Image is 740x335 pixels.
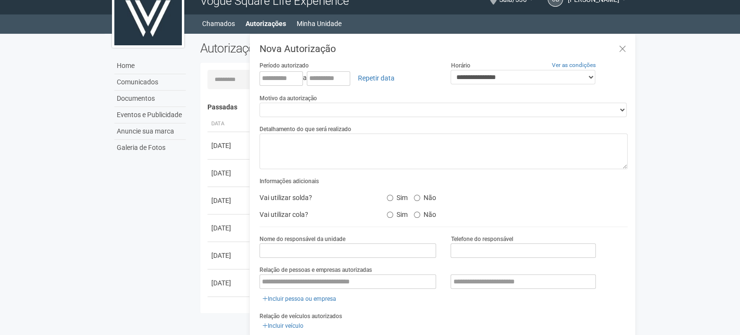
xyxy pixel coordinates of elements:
label: Relação de veículos autorizados [260,312,342,321]
h4: Passadas [207,104,621,111]
label: Nome do responsável da unidade [260,235,345,243]
a: Incluir veículo [260,321,306,331]
div: [DATE] [211,168,247,178]
label: Telefone do responsável [451,235,513,243]
div: [DATE] [211,196,247,205]
input: Não [414,212,420,218]
a: Autorizações [246,17,286,30]
label: Informações adicionais [260,177,319,186]
a: Ver as condições [552,62,596,68]
a: Galeria de Fotos [114,140,186,156]
a: Documentos [114,91,186,107]
label: Não [414,207,436,219]
div: [DATE] [211,223,247,233]
label: Sim [387,207,408,219]
h3: Nova Autorização [260,44,628,54]
h2: Autorizações [200,41,407,55]
div: [DATE] [211,141,247,150]
div: a [260,70,437,86]
input: Sim [387,212,393,218]
a: Minha Unidade [297,17,342,30]
a: Comunicados [114,74,186,91]
a: Incluir pessoa ou empresa [260,294,339,304]
a: Repetir data [352,70,401,86]
label: Motivo da autorização [260,94,317,103]
label: Relação de pessoas e empresas autorizadas [260,266,372,274]
label: Não [414,190,436,202]
input: Não [414,195,420,201]
div: Vai utilizar solda? [252,190,380,205]
div: [DATE] [211,278,247,288]
label: Sim [387,190,408,202]
a: Anuncie sua marca [114,123,186,140]
div: Vai utilizar cola? [252,207,380,222]
a: Eventos e Publicidade [114,107,186,123]
a: Chamados [202,17,235,30]
div: [DATE] [211,251,247,260]
a: Home [114,58,186,74]
label: Período autorizado [260,61,309,70]
label: Detalhamento do que será realizado [260,125,351,134]
input: Sim [387,195,393,201]
label: Horário [451,61,470,70]
th: Data [207,116,251,132]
